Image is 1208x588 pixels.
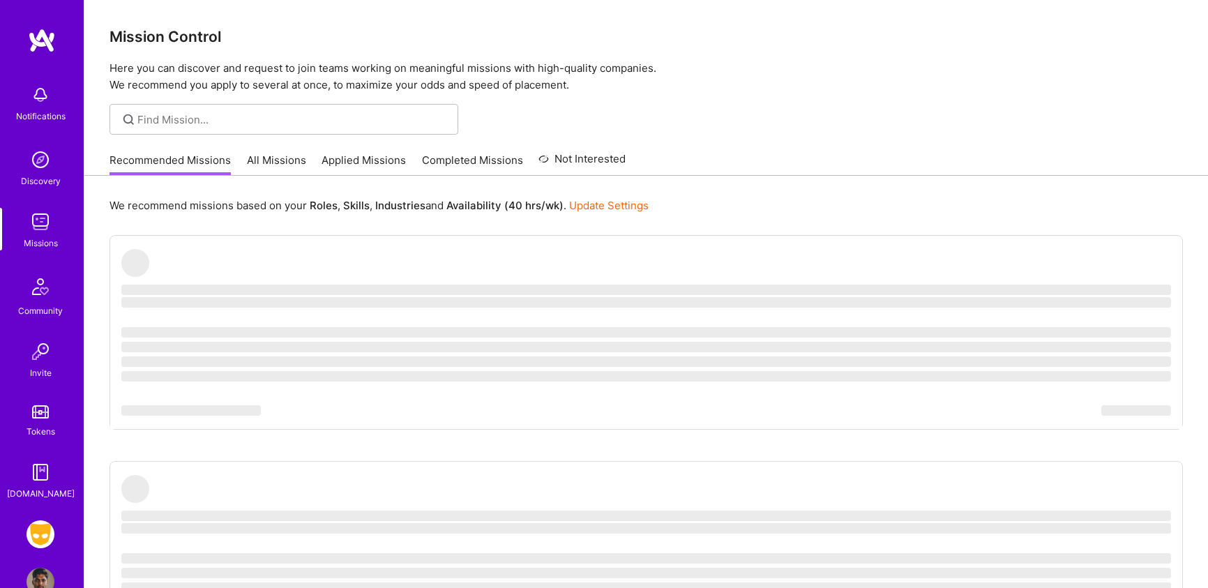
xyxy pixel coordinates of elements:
[21,174,61,188] div: Discovery
[24,236,58,250] div: Missions
[27,520,54,548] img: Grindr: Mobile + BE + Cloud
[110,60,1183,93] p: Here you can discover and request to join teams working on meaningful missions with high-quality ...
[27,338,54,365] img: Invite
[23,520,58,548] a: Grindr: Mobile + BE + Cloud
[247,153,306,176] a: All Missions
[18,303,63,318] div: Community
[27,81,54,109] img: bell
[27,458,54,486] img: guide book
[422,153,523,176] a: Completed Missions
[32,405,49,419] img: tokens
[27,424,55,439] div: Tokens
[24,270,57,303] img: Community
[30,365,52,380] div: Invite
[375,199,425,212] b: Industries
[27,146,54,174] img: discovery
[7,486,75,501] div: [DOMAIN_NAME]
[569,199,649,212] a: Update Settings
[28,28,56,53] img: logo
[343,199,370,212] b: Skills
[16,109,66,123] div: Notifications
[27,208,54,236] img: teamwork
[446,199,564,212] b: Availability (40 hrs/wk)
[137,112,448,127] input: Find Mission...
[110,153,231,176] a: Recommended Missions
[121,112,137,128] i: icon SearchGrey
[110,198,649,213] p: We recommend missions based on your , , and .
[322,153,406,176] a: Applied Missions
[310,199,338,212] b: Roles
[538,151,626,176] a: Not Interested
[110,28,1183,45] h3: Mission Control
